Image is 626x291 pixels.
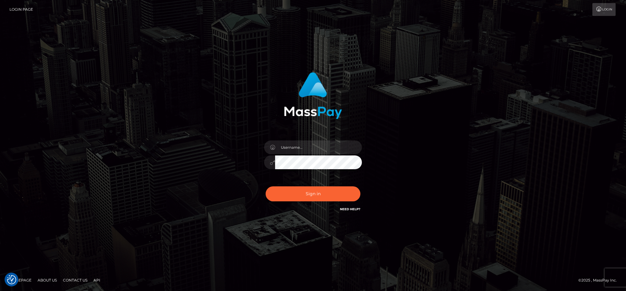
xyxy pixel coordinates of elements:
[35,275,59,285] a: About Us
[340,207,360,211] a: Need Help?
[284,72,342,119] img: MassPay Login
[7,275,16,284] img: Revisit consent button
[275,140,362,154] input: Username...
[578,277,621,284] div: © 2025 , MassPay Inc.
[7,275,34,285] a: Homepage
[9,3,33,16] a: Login Page
[91,275,103,285] a: API
[61,275,90,285] a: Contact Us
[266,186,360,201] button: Sign in
[7,275,16,284] button: Consent Preferences
[592,3,616,16] a: Login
